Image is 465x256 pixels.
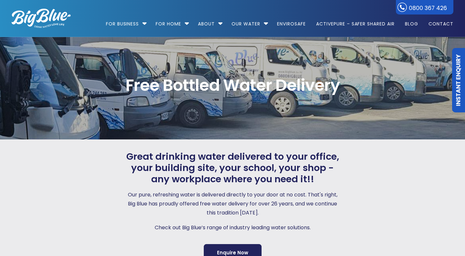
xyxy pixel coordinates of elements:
[12,77,453,93] span: Free Bottled Water Delivery
[12,9,71,28] img: logo
[452,48,465,112] a: Instant Enquiry
[125,190,340,217] p: Our pure, refreshing water is delivered directly to your door at no cost. That's right, Big Blue ...
[125,223,340,232] p: Check out Big Blue’s range of industry leading water solutions.
[125,151,340,185] span: Great drinking water delivered to your office, your building site, your school, your shop - any w...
